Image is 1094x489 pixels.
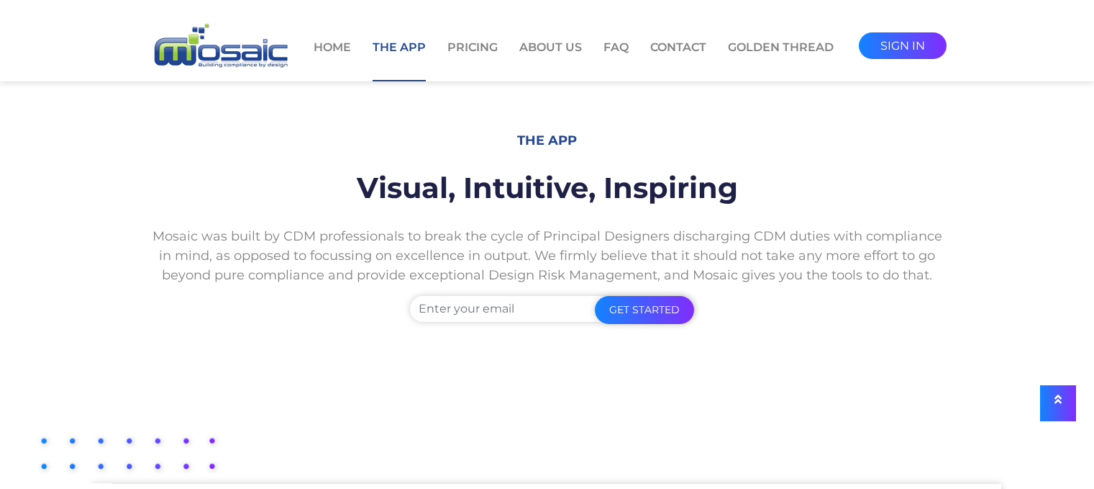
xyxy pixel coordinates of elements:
[595,296,694,324] input: get started
[728,39,834,80] a: Golden Thread
[314,39,351,80] a: Home
[410,296,694,322] input: Enter your email
[519,39,582,80] a: About Us
[148,22,292,71] img: logo
[148,216,947,296] p: Mosaic was built by CDM professionals to break the cycle of Principal Designers discharging CDM d...
[859,32,947,59] a: sign in
[650,39,706,80] a: Contact
[148,122,947,160] h6: The App
[148,160,947,216] h2: Visual, Intuitive, Inspiring
[373,39,426,81] a: The App
[603,39,629,80] a: FAQ
[447,39,498,80] a: Pricing
[443,329,662,385] iframe: reCAPTCHA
